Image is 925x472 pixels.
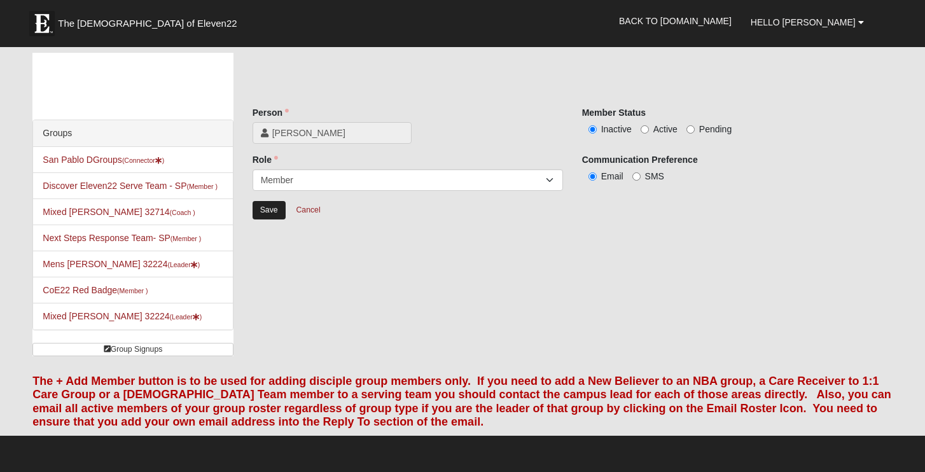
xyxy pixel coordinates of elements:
[645,171,664,181] span: SMS
[23,4,277,36] a: The [DEMOGRAPHIC_DATA] of Eleven22
[653,124,678,134] span: Active
[170,313,202,321] small: (Leader )
[288,200,328,220] a: Cancel
[588,125,597,134] input: Inactive
[167,261,200,268] small: (Leader )
[43,285,148,295] a: CoE22 Red Badge(Member )
[632,172,641,181] input: SMS
[601,171,623,181] span: Email
[170,235,201,242] small: (Member )
[253,153,278,166] label: Role
[741,6,873,38] a: Hello [PERSON_NAME]
[117,287,148,295] small: (Member )
[32,375,891,429] font: The + Add Member button is to be used for adding disciple group members only. If you need to add ...
[609,5,741,37] a: Back to [DOMAIN_NAME]
[641,125,649,134] input: Active
[588,172,597,181] input: Email
[43,233,201,243] a: Next Steps Response Team- SP(Member )
[43,181,218,191] a: Discover Eleven22 Serve Team - SP(Member )
[751,17,856,27] span: Hello [PERSON_NAME]
[43,311,202,321] a: Mixed [PERSON_NAME] 32224(Leader)
[582,106,646,119] label: Member Status
[582,153,698,166] label: Communication Preference
[58,17,237,30] span: The [DEMOGRAPHIC_DATA] of Eleven22
[32,343,233,356] a: Group Signups
[686,125,695,134] input: Pending
[43,207,195,217] a: Mixed [PERSON_NAME] 32714(Coach )
[29,11,55,36] img: Eleven22 logo
[601,124,632,134] span: Inactive
[33,120,232,147] div: Groups
[253,106,289,119] label: Person
[43,259,200,269] a: Mens [PERSON_NAME] 32224(Leader)
[122,156,164,164] small: (Connector )
[187,183,218,190] small: (Member )
[43,155,164,165] a: San Pablo DGroups(Connector)
[272,127,403,139] span: [PERSON_NAME]
[699,124,732,134] span: Pending
[170,209,195,216] small: (Coach )
[253,201,286,219] input: Alt+s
